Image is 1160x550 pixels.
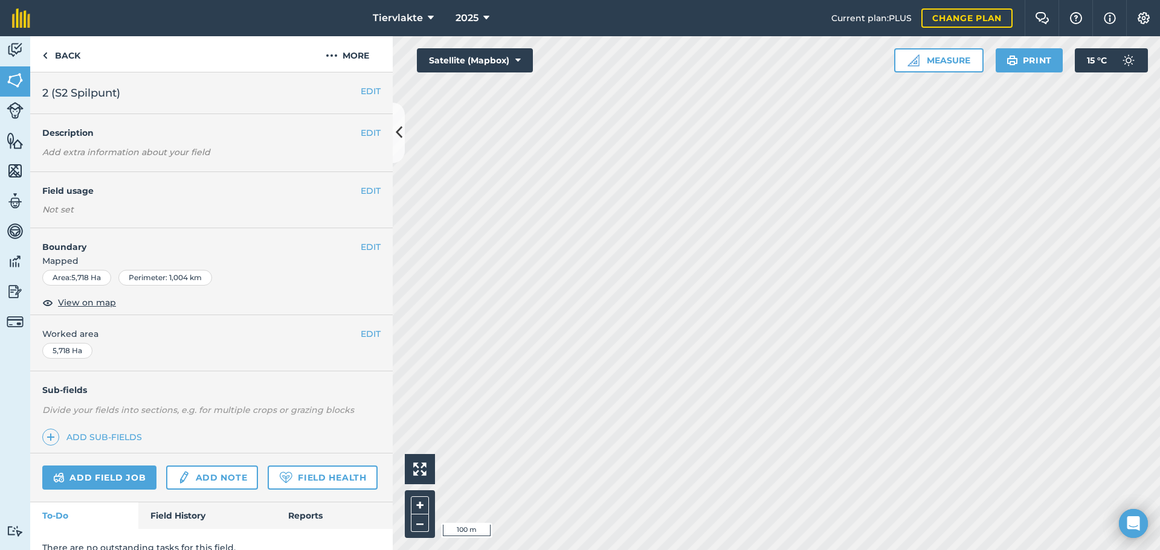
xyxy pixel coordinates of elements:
button: EDIT [361,126,381,139]
img: svg+xml;base64,PD94bWwgdmVyc2lvbj0iMS4wIiBlbmNvZGluZz0idXRmLTgiPz4KPCEtLSBHZW5lcmF0b3I6IEFkb2JlIE... [7,41,24,59]
img: svg+xml;base64,PHN2ZyB4bWxucz0iaHR0cDovL3d3dy53My5vcmcvMjAwMC9zdmciIHdpZHRoPSI1NiIgaGVpZ2h0PSI2MC... [7,132,24,150]
a: Back [30,36,92,72]
img: svg+xml;base64,PD94bWwgdmVyc2lvbj0iMS4wIiBlbmNvZGluZz0idXRmLTgiPz4KPCEtLSBHZW5lcmF0b3I6IEFkb2JlIE... [177,470,190,485]
button: – [411,514,429,532]
a: Reports [276,502,393,529]
span: Worked area [42,327,381,341]
span: Tiervlakte [373,11,423,25]
h4: Boundary [30,228,361,254]
img: Ruler icon [907,54,920,66]
img: svg+xml;base64,PD94bWwgdmVyc2lvbj0iMS4wIiBlbmNvZGluZz0idXRmLTgiPz4KPCEtLSBHZW5lcmF0b3I6IEFkb2JlIE... [7,222,24,240]
img: svg+xml;base64,PHN2ZyB4bWxucz0iaHR0cDovL3d3dy53My5vcmcvMjAwMC9zdmciIHdpZHRoPSIxNyIgaGVpZ2h0PSIxNy... [1104,11,1116,25]
img: svg+xml;base64,PD94bWwgdmVyc2lvbj0iMS4wIiBlbmNvZGluZz0idXRmLTgiPz4KPCEtLSBHZW5lcmF0b3I6IEFkb2JlIE... [1116,48,1141,72]
span: 15 ° C [1087,48,1107,72]
span: View on map [58,296,116,309]
button: Satellite (Mapbox) [417,48,533,72]
img: svg+xml;base64,PHN2ZyB4bWxucz0iaHR0cDovL3d3dy53My5vcmcvMjAwMC9zdmciIHdpZHRoPSIxOSIgaGVpZ2h0PSIyNC... [1007,53,1018,68]
div: Area : 5,718 Ha [42,270,111,286]
h4: Field usage [42,184,361,197]
img: svg+xml;base64,PD94bWwgdmVyc2lvbj0iMS4wIiBlbmNvZGluZz0idXRmLTgiPz4KPCEtLSBHZW5lcmF0b3I6IEFkb2JlIE... [7,192,24,210]
button: View on map [42,295,116,310]
button: Print [996,48,1063,72]
button: + [411,496,429,514]
img: svg+xml;base64,PD94bWwgdmVyc2lvbj0iMS4wIiBlbmNvZGluZz0idXRmLTgiPz4KPCEtLSBHZW5lcmF0b3I6IEFkb2JlIE... [53,470,65,485]
img: A cog icon [1136,12,1151,24]
img: svg+xml;base64,PHN2ZyB4bWxucz0iaHR0cDovL3d3dy53My5vcmcvMjAwMC9zdmciIHdpZHRoPSIxOCIgaGVpZ2h0PSIyNC... [42,295,53,310]
span: 2 (S2 Spilpunt) [42,85,120,101]
div: 5,718 Ha [42,343,92,359]
button: EDIT [361,85,381,98]
img: Two speech bubbles overlapping with the left bubble in the forefront [1035,12,1049,24]
img: svg+xml;base64,PD94bWwgdmVyc2lvbj0iMS4wIiBlbmNvZGluZz0idXRmLTgiPz4KPCEtLSBHZW5lcmF0b3I6IEFkb2JlIE... [7,313,24,330]
button: EDIT [361,184,381,197]
span: Mapped [30,254,393,267]
a: Add note [166,465,258,490]
img: svg+xml;base64,PHN2ZyB4bWxucz0iaHR0cDovL3d3dy53My5vcmcvMjAwMC9zdmciIHdpZHRoPSI1NiIgaGVpZ2h0PSI2MC... [7,162,24,180]
img: Four arrows, one pointing top left, one top right, one bottom right and the last bottom left [413,462,427,476]
img: svg+xml;base64,PHN2ZyB4bWxucz0iaHR0cDovL3d3dy53My5vcmcvMjAwMC9zdmciIHdpZHRoPSI5IiBoZWlnaHQ9IjI0Ii... [42,48,48,63]
em: Add extra information about your field [42,147,210,158]
img: svg+xml;base64,PD94bWwgdmVyc2lvbj0iMS4wIiBlbmNvZGluZz0idXRmLTgiPz4KPCEtLSBHZW5lcmF0b3I6IEFkb2JlIE... [7,283,24,301]
a: Field Health [268,465,377,490]
h4: Sub-fields [30,383,393,397]
button: EDIT [361,327,381,341]
a: Add sub-fields [42,429,147,446]
a: Add field job [42,465,156,490]
img: svg+xml;base64,PD94bWwgdmVyc2lvbj0iMS4wIiBlbmNvZGluZz0idXRmLTgiPz4KPCEtLSBHZW5lcmF0b3I6IEFkb2JlIE... [7,525,24,537]
img: svg+xml;base64,PD94bWwgdmVyc2lvbj0iMS4wIiBlbmNvZGluZz0idXRmLTgiPz4KPCEtLSBHZW5lcmF0b3I6IEFkb2JlIE... [7,102,24,119]
button: More [302,36,393,72]
span: Current plan : PLUS [831,11,912,25]
img: fieldmargin Logo [12,8,30,28]
img: A question mark icon [1069,12,1083,24]
img: svg+xml;base64,PHN2ZyB4bWxucz0iaHR0cDovL3d3dy53My5vcmcvMjAwMC9zdmciIHdpZHRoPSI1NiIgaGVpZ2h0PSI2MC... [7,71,24,89]
button: Measure [894,48,984,72]
div: Not set [42,203,381,216]
a: Change plan [921,8,1013,28]
img: svg+xml;base64,PHN2ZyB4bWxucz0iaHR0cDovL3d3dy53My5vcmcvMjAwMC9zdmciIHdpZHRoPSIyMCIgaGVpZ2h0PSIyNC... [326,48,338,63]
button: EDIT [361,240,381,254]
button: 15 °C [1075,48,1148,72]
span: 2025 [456,11,478,25]
img: svg+xml;base64,PD94bWwgdmVyc2lvbj0iMS4wIiBlbmNvZGluZz0idXRmLTgiPz4KPCEtLSBHZW5lcmF0b3I6IEFkb2JlIE... [7,252,24,270]
a: Field History [138,502,275,529]
h4: Description [42,126,381,139]
a: To-Do [30,502,138,529]
img: svg+xml;base64,PHN2ZyB4bWxucz0iaHR0cDovL3d3dy53My5vcmcvMjAwMC9zdmciIHdpZHRoPSIxNCIgaGVpZ2h0PSIyNC... [47,430,55,444]
div: Perimeter : 1,004 km [118,270,212,286]
div: Open Intercom Messenger [1119,509,1148,538]
em: Divide your fields into sections, e.g. for multiple crops or grazing blocks [42,405,354,415]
